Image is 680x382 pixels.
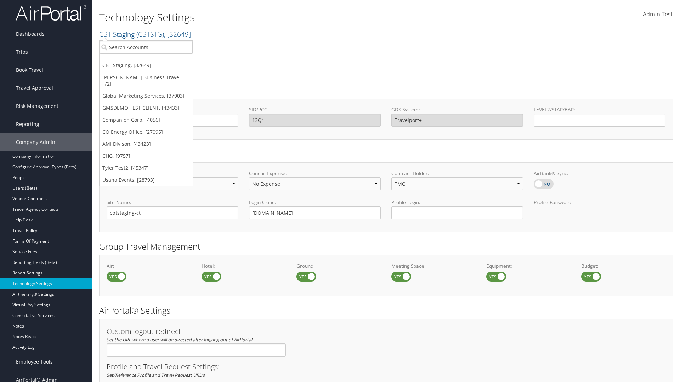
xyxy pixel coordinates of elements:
[107,372,205,378] em: Set/Reference Profile and Travel Request URL's
[16,61,43,79] span: Book Travel
[16,115,39,133] span: Reporting
[534,179,554,189] label: AirBank® Sync
[99,241,673,253] h2: Group Travel Management
[100,174,193,186] a: Usana Events, [28793]
[643,10,673,18] span: Admin Test
[202,262,286,270] label: Hotel:
[100,114,193,126] a: Companion Corp, [4056]
[99,10,482,25] h1: Technology Settings
[581,262,665,270] label: Budget:
[107,336,253,343] em: Set the URL where a user will be directed after logging out of AirPortal.
[16,353,53,371] span: Employee Tools
[99,29,191,39] a: CBT Staging
[100,102,193,114] a: GMSDEMO TEST CLIENT, [43433]
[107,363,665,370] h3: Profile and Travel Request Settings:
[391,262,476,270] label: Meeting Space:
[16,79,53,97] span: Travel Approval
[534,199,665,219] label: Profile Password:
[249,199,381,206] label: Login Clone:
[99,148,673,160] h2: Online Booking Tool
[107,199,238,206] label: Site Name:
[249,106,381,113] label: SID/PCC:
[100,41,193,54] input: Search Accounts
[100,59,193,71] a: CBT Staging, [32649]
[296,262,381,270] label: Ground:
[391,206,523,219] input: Profile Login:
[100,138,193,150] a: AMI Divison, [43423]
[643,4,673,25] a: Admin Test
[16,133,55,151] span: Company Admin
[16,25,45,43] span: Dashboards
[249,170,381,177] label: Concur Expense:
[391,170,523,177] label: Contract Holder:
[136,29,164,39] span: ( CBTSTG )
[486,262,571,270] label: Equipment:
[99,84,668,96] h2: GDS
[100,162,193,174] a: Tyler Test2, [45347]
[16,97,58,115] span: Risk Management
[107,262,191,270] label: Air:
[391,199,523,219] label: Profile Login:
[100,71,193,90] a: [PERSON_NAME] Business Travel, [72]
[16,5,86,21] img: airportal-logo.png
[107,328,286,335] h3: Custom logout redirect
[100,126,193,138] a: CO Energy Office, [27095]
[534,170,665,177] label: AirBank® Sync:
[391,106,523,113] label: GDS System:
[534,106,665,113] label: LEVEL2/STAR/BAR:
[99,305,673,317] h2: AirPortal® Settings
[164,29,191,39] span: , [ 32649 ]
[16,43,28,61] span: Trips
[100,150,193,162] a: CHG, [9757]
[100,90,193,102] a: Global Marketing Services, [37903]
